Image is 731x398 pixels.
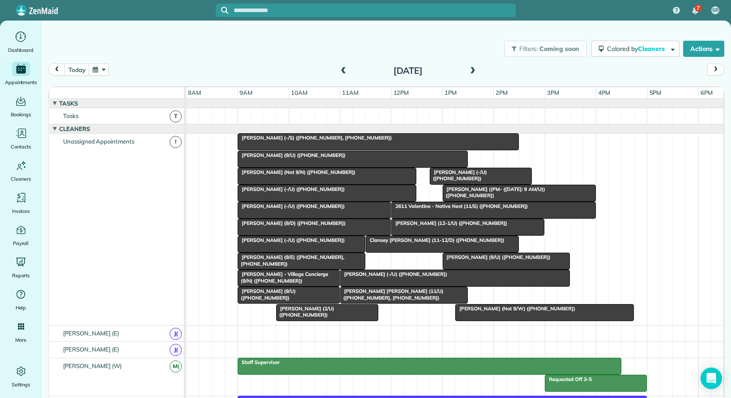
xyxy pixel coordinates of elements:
[442,186,545,199] span: [PERSON_NAME] ((PM- ([DATE]: 9 AM/U)) ([PHONE_NUMBER])
[4,287,38,312] a: Help
[4,255,38,280] a: Reports
[544,376,592,382] span: Requested Off 3-5
[494,89,509,96] span: 2pm
[392,89,411,96] span: 12pm
[237,271,328,284] span: [PERSON_NAME] - Village Concierge (9/N) ([PHONE_NUMBER])
[455,305,576,312] span: [PERSON_NAME] (Not 9/W) ([PHONE_NUMBER])
[237,169,356,175] span: [PERSON_NAME] (Not 9/N) ([PHONE_NUMBER])
[683,41,724,57] button: Actions
[591,41,680,57] button: Colored byCleaners
[596,89,612,96] span: 4pm
[11,142,31,151] span: Contacts
[442,254,551,260] span: [PERSON_NAME] (9/U) ([PHONE_NUMBER])
[4,158,38,183] a: Cleaners
[4,223,38,248] a: Payroll
[237,288,296,301] span: [PERSON_NAME] (9/U) ([PHONE_NUMBER])
[13,239,29,248] span: Payroll
[545,89,561,96] span: 3pm
[12,207,30,216] span: Invoices
[276,305,334,318] span: [PERSON_NAME] (2/U) ([PHONE_NUMBER])
[289,89,309,96] span: 10am
[391,203,528,209] span: 2611 Valentine - Native Nest (11/S) ([PHONE_NUMBER])
[443,89,458,96] span: 1pm
[170,136,182,148] span: !
[57,100,80,107] span: Tasks
[5,78,37,87] span: Appointments
[707,64,724,76] button: next
[237,152,346,158] span: [PERSON_NAME] (9/U) ([PHONE_NUMBER])
[701,368,722,389] div: Open Intercom Messenger
[712,7,718,14] span: SR
[4,62,38,87] a: Appointments
[61,330,121,337] span: [PERSON_NAME] (E)
[340,89,360,96] span: 11am
[365,237,505,243] span: Clansey [PERSON_NAME] (11-12/D) ([PHONE_NUMBER])
[238,89,254,96] span: 9am
[4,364,38,389] a: Settings
[186,89,203,96] span: 8am
[391,220,508,226] span: [PERSON_NAME] (12-1/U) ([PHONE_NUMBER])
[237,203,345,209] span: [PERSON_NAME] (-/U) ([PHONE_NUMBER])
[57,125,92,132] span: Cleaners
[340,271,448,277] span: [PERSON_NAME] (-/U) ([PHONE_NUMBER])
[4,126,38,151] a: Contacts
[48,64,65,76] button: prev
[237,220,346,226] span: [PERSON_NAME] (9/D) ([PHONE_NUMBER])
[61,138,136,145] span: Unassigned Appointments
[4,94,38,119] a: Bookings
[12,380,30,389] span: Settings
[216,7,228,14] button: Focus search
[11,110,31,119] span: Bookings
[352,66,464,76] h2: [DATE]
[61,362,124,369] span: [PERSON_NAME] (W)
[170,344,182,356] span: J(
[61,112,80,119] span: Tasks
[429,169,487,182] span: [PERSON_NAME] (-/U) ([PHONE_NUMBER])
[12,271,30,280] span: Reports
[4,191,38,216] a: Invoices
[539,45,580,53] span: Coming soon
[8,46,34,55] span: Dashboard
[699,89,714,96] span: 6pm
[64,64,89,76] button: today
[237,254,344,267] span: [PERSON_NAME] (9/E) ([PHONE_NUMBER], [PHONE_NUMBER])
[237,359,280,365] span: Staff Supervisor
[237,186,345,192] span: [PERSON_NAME] (-/U) ([PHONE_NUMBER])
[340,288,444,301] span: [PERSON_NAME] [PERSON_NAME] (11/U) ([PHONE_NUMBER], [PHONE_NUMBER])
[11,174,31,183] span: Cleaners
[237,135,392,141] span: [PERSON_NAME] (-/S) ([PHONE_NUMBER], [PHONE_NUMBER])
[4,30,38,55] a: Dashboard
[519,45,538,53] span: Filters:
[237,237,345,243] span: [PERSON_NAME] (-/U) ([PHONE_NUMBER])
[686,1,705,21] div: 7 unread notifications
[15,335,26,344] span: More
[61,346,121,353] span: [PERSON_NAME] (E)
[16,303,26,312] span: Help
[648,89,663,96] span: 5pm
[170,328,182,340] span: J(
[607,45,668,53] span: Colored by
[170,110,182,123] span: T
[697,4,700,12] span: 7
[170,360,182,373] span: M(
[221,7,228,14] svg: Focus search
[638,45,667,53] span: Cleaners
